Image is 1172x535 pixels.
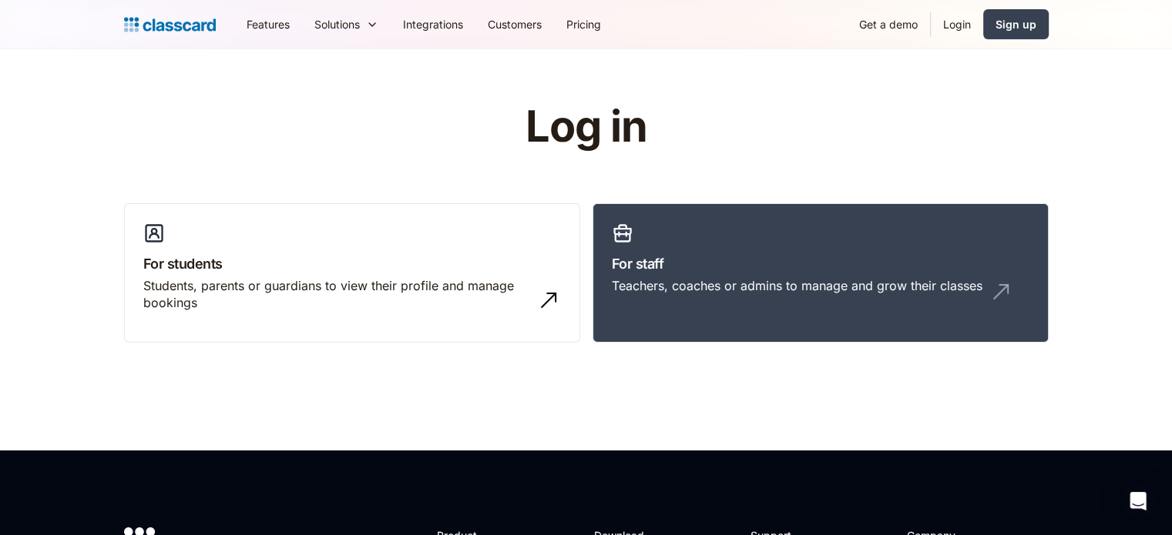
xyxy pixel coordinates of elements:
a: For studentsStudents, parents or guardians to view their profile and manage bookings [124,203,580,343]
a: Sign up [983,9,1049,39]
div: Open Intercom Messenger [1120,483,1157,520]
h3: For students [143,253,561,274]
div: Teachers, coaches or admins to manage and grow their classes [612,277,982,294]
a: Integrations [391,7,475,42]
a: Get a demo [847,7,930,42]
a: home [124,14,216,35]
div: Sign up [996,16,1036,32]
a: For staffTeachers, coaches or admins to manage and grow their classes [593,203,1049,343]
h1: Log in [341,103,831,151]
h3: For staff [612,253,1029,274]
a: Login [931,7,983,42]
a: Pricing [554,7,613,42]
a: Features [234,7,302,42]
div: Students, parents or guardians to view their profile and manage bookings [143,277,530,312]
a: Customers [475,7,554,42]
div: Solutions [314,16,360,32]
div: Solutions [302,7,391,42]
